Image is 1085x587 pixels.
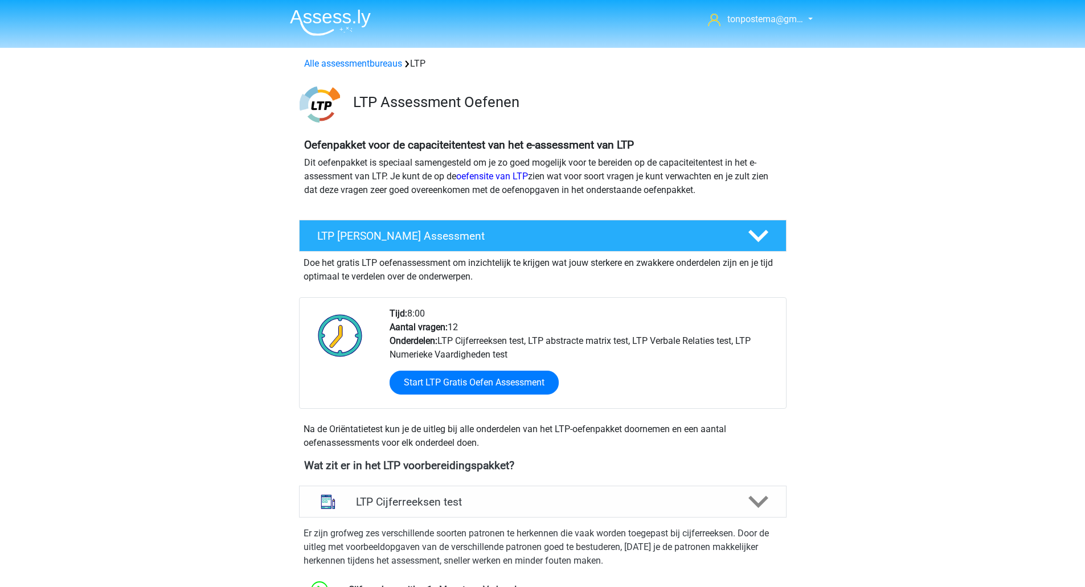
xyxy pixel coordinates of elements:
b: Oefenpakket voor de capaciteitentest van het e-assessment van LTP [304,138,634,151]
h3: LTP Assessment Oefenen [353,93,777,111]
b: Tijd: [390,308,407,319]
h4: LTP [PERSON_NAME] Assessment [317,229,730,243]
p: Dit oefenpakket is speciaal samengesteld om je zo goed mogelijk voor te bereiden op de capaciteit... [304,156,781,197]
img: ltp.png [300,84,340,125]
span: tonpostema@gm… [727,14,803,24]
b: Onderdelen: [390,335,437,346]
img: cijferreeksen [313,487,343,516]
b: Aantal vragen: [390,322,448,333]
p: Er zijn grofweg zes verschillende soorten patronen te herkennen die vaak worden toegepast bij cij... [304,527,782,568]
a: cijferreeksen LTP Cijferreeksen test [294,486,791,518]
a: LTP [PERSON_NAME] Assessment [294,220,791,252]
div: Na de Oriëntatietest kun je de uitleg bij alle onderdelen van het LTP-oefenpakket doornemen en ee... [299,422,787,450]
a: Alle assessmentbureaus [304,58,402,69]
div: 8:00 12 LTP Cijferreeksen test, LTP abstracte matrix test, LTP Verbale Relaties test, LTP Numerie... [381,307,785,408]
a: oefensite van LTP [456,171,528,182]
a: Start LTP Gratis Oefen Assessment [390,371,559,395]
div: Doe het gratis LTP oefenassessment om inzichtelijk te krijgen wat jouw sterkere en zwakkere onder... [299,252,787,284]
h4: LTP Cijferreeksen test [356,495,729,508]
div: LTP [300,57,786,71]
img: Klok [312,307,369,364]
a: tonpostema@gm… [703,13,804,26]
img: Assessly [290,9,371,36]
h4: Wat zit er in het LTP voorbereidingspakket? [304,459,781,472]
